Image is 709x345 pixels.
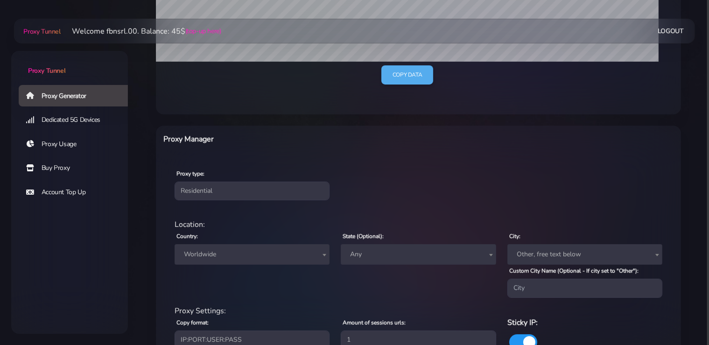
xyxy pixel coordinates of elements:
[169,219,668,230] div: Location:
[507,244,662,265] span: Other, free text below
[176,318,209,327] label: Copy format:
[19,109,135,131] a: Dedicated 5G Devices
[23,27,60,36] span: Proxy Tunnel
[11,51,128,76] a: Proxy Tunnel
[19,85,135,106] a: Proxy Generator
[175,244,330,265] span: Worldwide
[341,244,496,265] span: Any
[169,305,668,317] div: Proxy Settings:
[509,232,520,240] label: City:
[28,66,65,75] span: Proxy Tunnel
[658,22,684,40] a: Logout
[343,232,384,240] label: State (Optional):
[346,248,490,261] span: Any
[19,182,135,203] a: Account Top Up
[507,279,662,297] input: City
[19,134,135,155] a: Proxy Usage
[21,24,60,39] a: Proxy Tunnel
[664,300,697,333] iframe: Webchat Widget
[381,65,433,84] a: Copy data
[176,232,198,240] label: Country:
[19,157,135,179] a: Buy Proxy
[61,26,221,37] li: Welcome fbnsrl.00. Balance: 45$
[163,133,456,145] h6: Proxy Manager
[185,26,221,36] a: (top-up here)
[507,317,662,329] h6: Sticky IP:
[343,318,406,327] label: Amount of sessions urls:
[513,248,657,261] span: Other, free text below
[180,248,324,261] span: Worldwide
[176,169,204,178] label: Proxy type:
[509,267,639,275] label: Custom City Name (Optional - If city set to "Other"):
